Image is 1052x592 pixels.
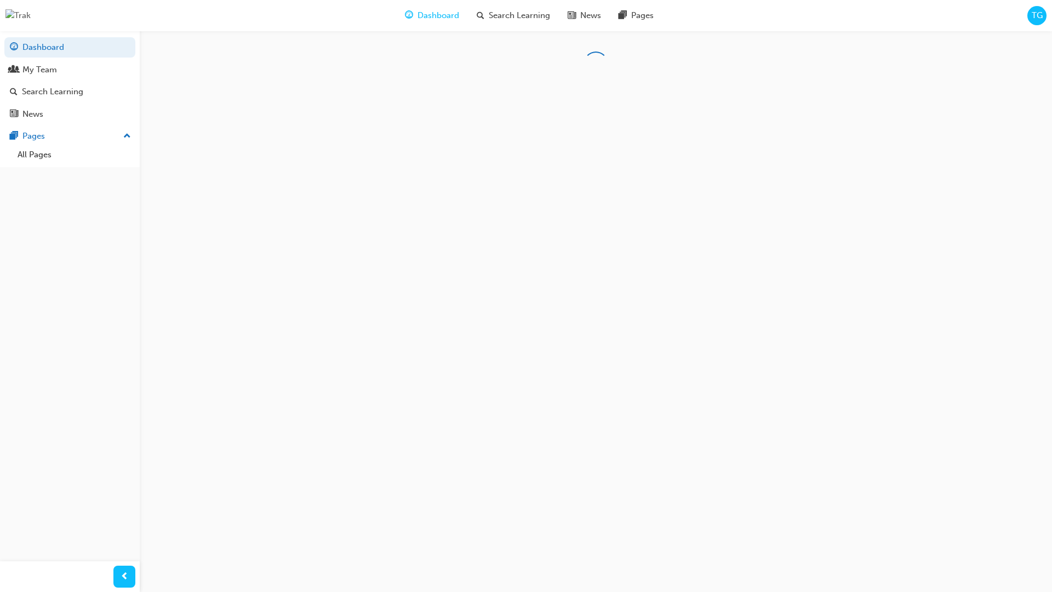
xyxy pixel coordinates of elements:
[22,86,83,98] div: Search Learning
[568,9,576,22] span: news-icon
[10,132,18,141] span: pages-icon
[418,9,459,22] span: Dashboard
[4,60,135,80] a: My Team
[4,126,135,146] button: Pages
[4,37,135,58] a: Dashboard
[619,9,627,22] span: pages-icon
[559,4,610,27] a: news-iconNews
[10,87,18,97] span: search-icon
[22,130,45,143] div: Pages
[580,9,601,22] span: News
[5,9,31,22] img: Trak
[4,35,135,126] button: DashboardMy TeamSearch LearningNews
[10,65,18,75] span: people-icon
[22,64,57,76] div: My Team
[396,4,468,27] a: guage-iconDashboard
[405,9,413,22] span: guage-icon
[477,9,484,22] span: search-icon
[610,4,662,27] a: pages-iconPages
[4,104,135,124] a: News
[631,9,654,22] span: Pages
[13,146,135,163] a: All Pages
[1027,6,1047,25] button: TG
[10,43,18,53] span: guage-icon
[1032,9,1043,22] span: TG
[123,129,131,144] span: up-icon
[10,110,18,119] span: news-icon
[4,82,135,102] a: Search Learning
[468,4,559,27] a: search-iconSearch Learning
[121,570,129,584] span: prev-icon
[22,108,43,121] div: News
[489,9,550,22] span: Search Learning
